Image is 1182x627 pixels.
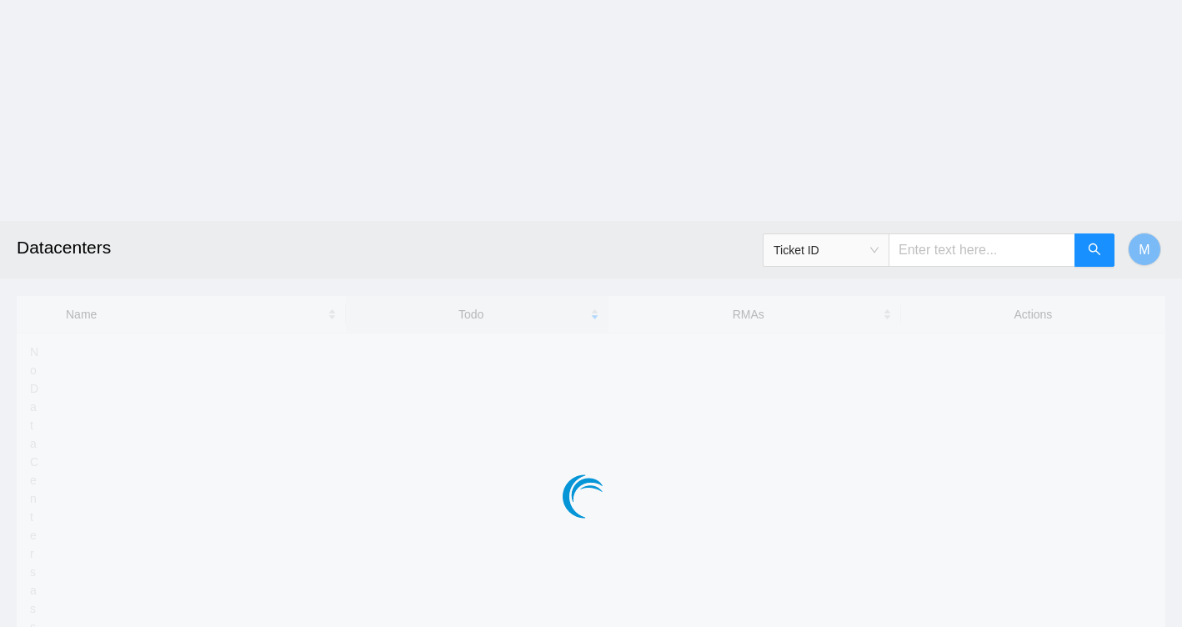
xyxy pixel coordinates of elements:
button: M [1128,233,1161,266]
span: M [1139,239,1149,260]
button: search [1074,233,1114,267]
span: search [1088,243,1101,258]
span: Ticket ID [774,238,879,263]
h2: Datacenters [17,221,821,274]
input: Enter text here... [889,233,1075,267]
